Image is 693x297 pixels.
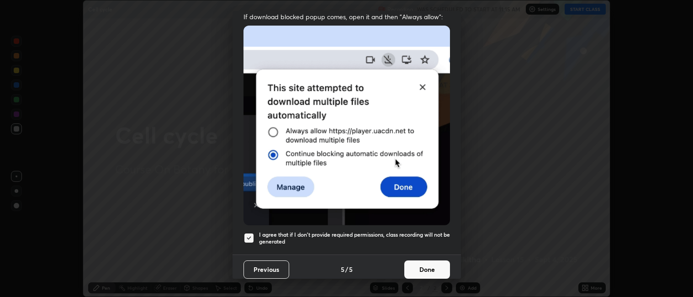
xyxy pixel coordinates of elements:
[259,231,450,245] h5: I agree that if I don't provide required permissions, class recording will not be generated
[243,26,450,225] img: downloads-permission-blocked.gif
[243,12,450,21] span: If download blocked popup comes, open it and then "Always allow":
[341,265,344,274] h4: 5
[349,265,353,274] h4: 5
[243,260,289,279] button: Previous
[404,260,450,279] button: Done
[345,265,348,274] h4: /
